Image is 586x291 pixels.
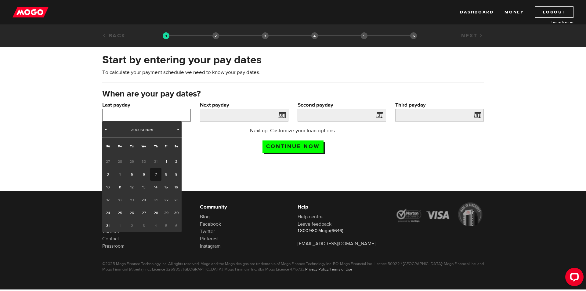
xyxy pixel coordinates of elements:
[138,155,150,168] span: 30
[171,206,182,219] a: 30
[298,214,323,220] a: Help centre
[126,168,137,181] a: 5
[102,101,191,109] label: Last payday
[102,89,484,99] h3: When are your pay dates?
[161,206,171,219] a: 29
[175,127,180,132] span: Next
[114,155,126,168] span: 28
[138,206,150,219] a: 27
[171,168,182,181] a: 9
[102,261,484,272] p: ©2025 Mogo Finance Technology Inc. All rights reserved. Mogo and the Mogo designs are trademarks ...
[505,6,524,18] a: Money
[103,127,109,133] a: Prev
[535,6,573,18] a: Logout
[200,228,215,235] a: Twitter
[131,128,144,132] span: August
[150,194,161,206] a: 21
[138,168,150,181] a: 6
[126,219,137,232] span: 2
[200,236,219,242] a: Pinterest
[171,155,182,168] a: 2
[126,155,137,168] span: 29
[114,181,126,194] a: 11
[114,194,126,206] a: 18
[161,181,171,194] a: 15
[163,32,169,39] img: transparent-188c492fd9eaac0f573672f40bb141c2.gif
[150,168,161,181] a: 7
[102,194,114,206] a: 17
[560,265,586,291] iframe: LiveChat chat widget
[150,155,161,168] span: 31
[138,194,150,206] a: 20
[150,181,161,194] a: 14
[175,144,178,148] span: Saturday
[106,144,110,148] span: Sunday
[200,221,221,227] a: Facebook
[118,144,122,148] span: Monday
[262,140,324,153] input: Continue now
[161,194,171,206] a: 22
[145,128,153,132] span: 2025
[171,181,182,194] a: 16
[102,236,119,242] a: Contact
[13,6,49,18] img: mogo_logo-11ee424be714fa7cbb0f0f49df9e16ec.png
[126,206,137,219] a: 26
[114,168,126,181] a: 4
[200,101,288,109] label: Next payday
[298,101,386,109] label: Second payday
[200,214,210,220] a: Blog
[461,32,484,39] a: Next
[298,228,386,234] p: 1.800.980.Mogo(6646)
[130,144,134,148] span: Tuesday
[102,32,126,39] a: Back
[154,144,158,148] span: Thursday
[200,203,288,211] h6: Community
[114,206,126,219] a: 25
[171,194,182,206] a: 23
[102,168,114,181] a: 3
[102,69,484,76] p: To calculate your payment schedule we need to know your pay dates.
[395,202,484,226] img: legal-icons-92a2ffecb4d32d839781d1b4e4802d7b.png
[126,181,137,194] a: 12
[165,144,168,148] span: Friday
[102,243,125,249] a: Pressroom
[298,203,386,211] h6: Help
[102,155,114,168] span: 27
[528,20,573,24] a: Lender licences
[138,181,150,194] a: 13
[298,241,375,247] a: [EMAIL_ADDRESS][DOMAIN_NAME]
[175,127,181,133] a: Next
[171,219,182,232] span: 6
[330,267,352,272] a: Terms of Use
[150,206,161,219] a: 28
[102,53,484,66] h2: Start by entering your pay dates
[460,6,494,18] a: Dashboard
[233,127,354,134] p: Next up: Customize your loan options.
[161,219,171,232] span: 5
[102,219,114,232] a: 31
[103,127,108,132] span: Prev
[142,144,146,148] span: Wednesday
[114,219,126,232] span: 1
[161,168,171,181] a: 8
[161,155,171,168] a: 1
[200,243,221,249] a: Instagram
[102,206,114,219] a: 24
[102,181,114,194] a: 10
[305,267,328,272] a: Privacy Policy
[395,101,484,109] label: Third payday
[138,219,150,232] span: 3
[150,219,161,232] span: 4
[298,221,331,227] a: Leave feedback
[126,194,137,206] a: 19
